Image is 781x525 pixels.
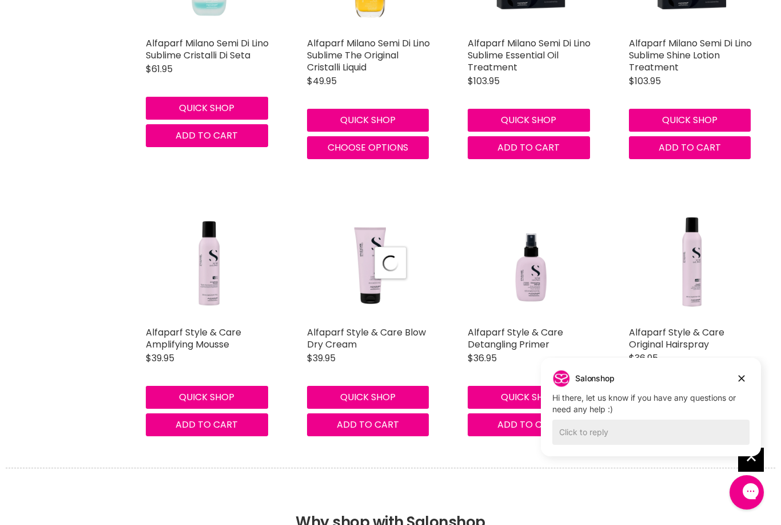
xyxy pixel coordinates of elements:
button: Quick shop [629,109,751,132]
iframe: Gorgias live chat messenger [724,471,770,514]
button: Add to cart [629,136,751,159]
a: Alfaparf Style & Care Detangling Primer [468,326,563,351]
span: Add to cart [497,141,560,154]
a: Alfaparf Style & Care Original Hairspray Alfaparf Style & Care Original Hairspray [629,194,756,321]
a: Alfaparf Milano Semi Di Lino Sublime Essential Oil Treatment [468,37,591,74]
a: Alfaparf Style & Care Amplifying Mousse [146,326,241,351]
iframe: Gorgias live chat campaigns [532,356,770,473]
span: Choose options [328,141,408,154]
button: Quick shop [468,386,590,409]
span: $103.95 [468,74,500,88]
img: Alfaparf Style & Care Detangling Primer [468,194,595,321]
img: Alfaparf Style & Care Blow Dry Cream [307,194,434,321]
span: $61.95 [146,62,173,76]
a: Alfaparf Milano Semi Di Lino Sublime The Original Cristalli Liquid [307,37,430,74]
span: Add to cart [337,418,399,431]
span: $103.95 [629,74,661,88]
button: Add to cart [468,136,590,159]
img: Alfaparf Style & Care Original Hairspray [629,194,756,321]
button: Add to cart [146,413,268,436]
span: $36.95 [468,352,497,365]
span: $39.95 [146,352,174,365]
button: Quick shop [146,97,268,120]
button: Add to cart [307,413,429,436]
button: Add to cart [146,124,268,147]
span: Add to cart [176,418,238,431]
button: Add to cart [468,413,590,436]
span: $49.95 [307,74,337,88]
button: Quick shop [468,109,590,132]
a: Alfaparf Milano Semi Di Lino Sublime Cristalli Di Seta [146,37,269,62]
a: Alfaparf Style & Care Original Hairspray [629,326,724,351]
button: Quick shop [146,386,268,409]
button: Quick shop [307,109,429,132]
img: Alfaparf Style & Care Amplifying Mousse [146,194,273,321]
a: Alfaparf Style & Care Blow Dry Cream Alfaparf Style & Care Blow Dry Cream [307,194,434,321]
span: Add to cart [176,129,238,142]
span: $39.95 [307,352,336,365]
button: Quick shop [307,386,429,409]
button: Choose options [307,136,429,159]
span: Add to cart [659,141,721,154]
span: Add to cart [497,418,560,431]
a: Alfaparf Style & Care Blow Dry Cream [307,326,426,351]
a: Alfaparf Milano Semi Di Lino Sublime Shine Lotion Treatment [629,37,752,74]
a: Alfaparf Style & Care Detangling Primer Alfaparf Style & Care Detangling Primer [468,194,595,321]
span: $36.95 [629,352,658,365]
